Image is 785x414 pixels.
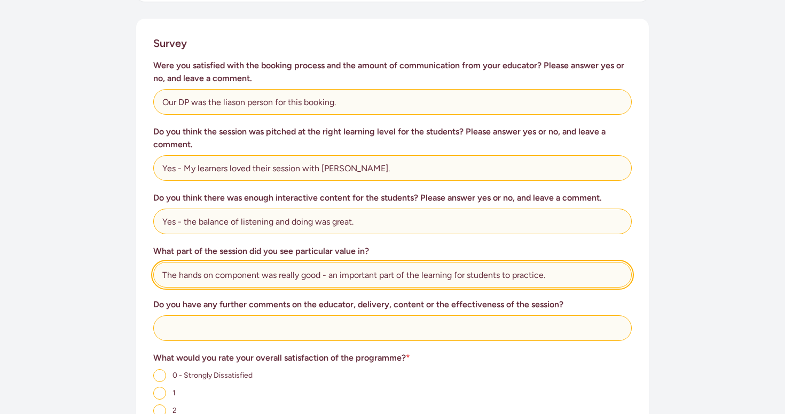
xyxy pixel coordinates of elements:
[153,245,632,258] h3: What part of the session did you see particular value in?
[153,192,632,204] h3: Do you think there was enough interactive content for the students? Please answer yes or no, and ...
[172,371,253,380] span: 0 - Strongly Dissatisfied
[153,369,166,382] input: 0 - Strongly Dissatisfied
[172,388,176,397] span: 1
[153,387,166,400] input: 1
[153,352,632,364] h3: What would you rate your overall satisfaction of the programme?
[153,36,187,51] h2: Survey
[153,125,632,151] h3: Do you think the session was pitched at the right learning level for the students? Please answer ...
[153,298,632,311] h3: Do you have any further comments on the educator, delivery, content or the effectiveness of the s...
[153,59,632,85] h3: Were you satisfied with the booking process and the amount of communication from your educator? P...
